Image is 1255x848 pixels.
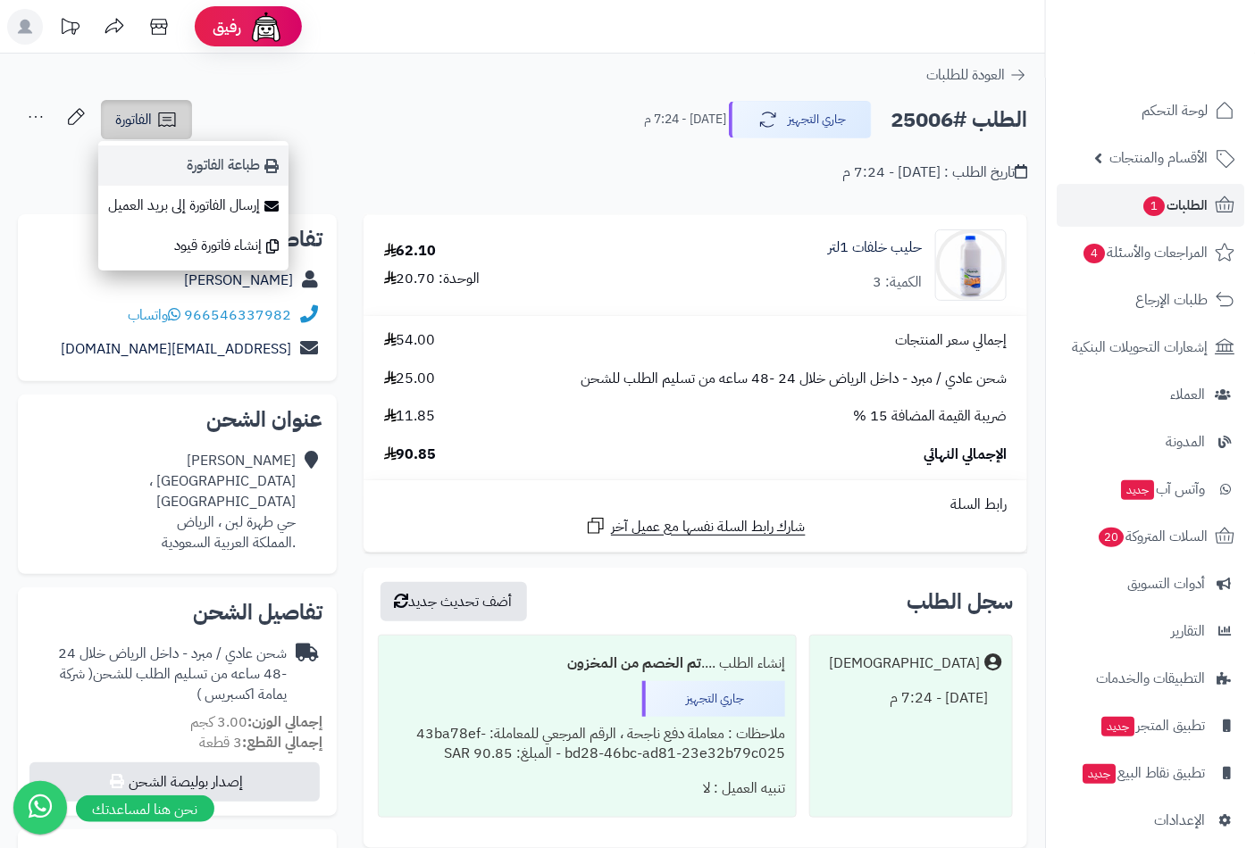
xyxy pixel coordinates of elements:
a: واتساب [128,304,180,326]
a: إشعارات التحويلات البنكية [1057,326,1244,369]
div: جاري التجهيز [642,681,785,717]
a: إنشاء فاتورة قيود [98,226,289,266]
a: التطبيقات والخدمات [1057,657,1244,700]
a: الإعدادات [1057,799,1244,842]
div: الوحدة: 20.70 [384,269,481,289]
span: 54.00 [384,330,436,351]
div: تنبيه العميل : لا [389,771,785,806]
span: التطبيقات والخدمات [1096,666,1205,691]
div: تاريخ الطلب : [DATE] - 7:24 م [842,162,1027,183]
div: 62.10 [384,241,437,262]
h2: تفاصيل العميل [32,229,322,250]
div: [PERSON_NAME] [GEOGRAPHIC_DATA] ، [GEOGRAPHIC_DATA] حي طهرة لبن ، الرياض .المملكة العربية السعودية [32,451,296,553]
span: إشعارات التحويلات البنكية [1072,335,1208,360]
span: تطبيق المتجر [1100,713,1205,738]
a: المدونة [1057,420,1244,463]
img: 1696968873-27-90x90.jpg [936,229,1006,301]
h2: الطلب #25006 [891,102,1027,138]
small: 3 قطعة [199,732,322,753]
a: 966546337982 [184,304,291,326]
a: السلات المتروكة20 [1057,515,1244,558]
span: ضريبة القيمة المضافة 15 % [853,406,1007,427]
h2: تفاصيل الشحن [32,602,322,623]
span: المدونة [1166,429,1205,454]
span: الفاتورة [115,109,152,130]
h2: عنوان الشحن [32,409,322,430]
span: 1 [1143,196,1165,216]
a: حليب خلفات 1لتر [828,237,922,258]
a: تطبيق نقاط البيعجديد [1057,752,1244,794]
small: 3.00 كجم [190,711,322,733]
span: ( شركة يمامة اكسبريس ) [60,663,287,705]
span: التقارير [1171,619,1205,644]
span: الإعدادات [1154,808,1205,833]
div: رابط السلة [371,495,1020,515]
span: 11.85 [384,406,436,427]
a: الفاتورة [101,100,192,139]
div: [DEMOGRAPHIC_DATA] [829,653,980,674]
img: ai-face.png [248,9,284,45]
span: جديد [1121,480,1154,500]
span: 25.00 [384,369,436,389]
small: [DATE] - 7:24 م [644,111,726,129]
span: شارك رابط السلة نفسها مع عميل آخر [611,517,806,537]
a: الطلبات1 [1057,184,1244,227]
a: العودة للطلبات [926,64,1027,86]
span: 90.85 [384,445,437,465]
span: العودة للطلبات [926,64,1005,86]
span: طلبات الإرجاع [1135,287,1208,312]
button: أضف تحديث جديد [381,582,527,621]
div: شحن عادي / مبرد - داخل الرياض خلال 24 -48 ساعه من تسليم الطلب للشحن [32,644,287,705]
div: إنشاء الطلب .... [389,646,785,681]
a: [EMAIL_ADDRESS][DOMAIN_NAME] [61,338,291,360]
span: شحن عادي / مبرد - داخل الرياض خلال 24 -48 ساعه من تسليم الطلب للشحن [581,369,1007,389]
span: أدوات التسويق [1127,571,1205,596]
span: الأقسام والمنتجات [1109,145,1208,170]
h3: سجل الطلب [907,591,1013,612]
span: رفيق [213,16,241,37]
a: أدوات التسويق [1057,562,1244,605]
div: [DATE] - 7:24 م [821,681,1001,716]
span: وآتس آب [1119,477,1205,502]
a: العملاء [1057,373,1244,416]
a: [PERSON_NAME] [184,270,293,291]
a: شارك رابط السلة نفسها مع عميل آخر [585,515,806,537]
a: طباعة الفاتورة [98,145,289,186]
span: السلات المتروكة [1097,524,1208,549]
span: لوحة التحكم [1142,98,1208,123]
span: جديد [1083,764,1116,784]
a: وآتس آبجديد [1057,468,1244,511]
a: طلبات الإرجاع [1057,279,1244,321]
span: الإجمالي النهائي [924,445,1007,465]
span: إجمالي سعر المنتجات [895,330,1007,351]
span: الطلبات [1142,193,1208,218]
div: الكمية: 3 [873,272,922,293]
strong: إجمالي الوزن: [247,711,322,733]
div: ملاحظات : معاملة دفع ناجحة ، الرقم المرجعي للمعاملة: 43ba78ef-bd28-46bc-ad81-23e32b79c025 - المبل... [389,717,785,772]
b: تم الخصم من المخزون [567,653,701,674]
span: المراجعات والأسئلة [1082,240,1208,265]
span: العملاء [1170,382,1205,407]
button: جاري التجهيز [729,101,872,138]
a: التقارير [1057,610,1244,653]
a: إرسال الفاتورة إلى بريد العميل [98,186,289,226]
span: 20 [1099,528,1124,547]
a: تطبيق المتجرجديد [1057,704,1244,747]
span: جديد [1101,717,1134,736]
a: المراجعات والأسئلة4 [1057,231,1244,274]
a: تحديثات المنصة [47,9,92,49]
span: 4 [1083,244,1105,263]
span: تطبيق نقاط البيع [1081,761,1205,786]
a: لوحة التحكم [1057,89,1244,132]
strong: إجمالي القطع: [242,732,322,753]
button: إصدار بوليصة الشحن [29,762,320,802]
